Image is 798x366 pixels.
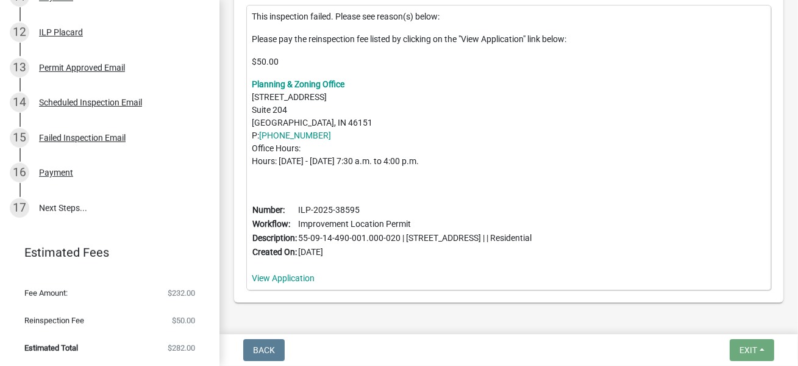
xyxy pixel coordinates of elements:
[297,231,532,245] td: 55-09-14-490-001.000-020 | [STREET_ADDRESS] | | Residential
[739,345,757,355] span: Exit
[172,317,195,325] span: $50.00
[10,163,29,182] div: 16
[730,339,774,361] button: Exit
[24,289,68,297] span: Fee Amount:
[297,245,532,259] td: [DATE]
[39,63,125,72] div: Permit Approved Email
[252,10,766,23] p: This inspection failed. Please see reason(s) below:
[168,344,195,352] span: $282.00
[39,98,142,107] div: Scheduled Inspection Email
[297,203,532,217] td: ILP-2025-38595
[252,247,297,257] b: Created On:
[39,134,126,142] div: Failed Inspection Email
[252,233,297,243] b: Description:
[243,339,285,361] button: Back
[252,79,344,89] a: Planning & Zoning Office
[24,317,84,325] span: Reinspection Fee
[10,58,29,77] div: 13
[297,217,532,231] td: Improvement Location Permit
[252,273,315,283] a: View Application
[252,205,285,215] b: Number:
[168,289,195,297] span: $232.00
[10,198,29,218] div: 17
[10,23,29,42] div: 12
[252,33,766,46] p: Please pay the reinspection fee listed by clicking on the "View Application" link below:
[39,168,73,177] div: Payment
[39,28,83,37] div: ILP Placard
[252,219,290,229] b: Workflow:
[10,240,200,265] a: Estimated Fees
[252,56,766,68] p: $50.00
[252,78,766,168] p: [STREET_ADDRESS] Suite 204 [GEOGRAPHIC_DATA], IN 46151 P: Office Hours: Hours: [DATE] - [DATE] 7:...
[10,93,29,112] div: 14
[10,128,29,148] div: 15
[253,345,275,355] span: Back
[24,344,78,352] span: Estimated Total
[259,131,331,140] a: [PHONE_NUMBER]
